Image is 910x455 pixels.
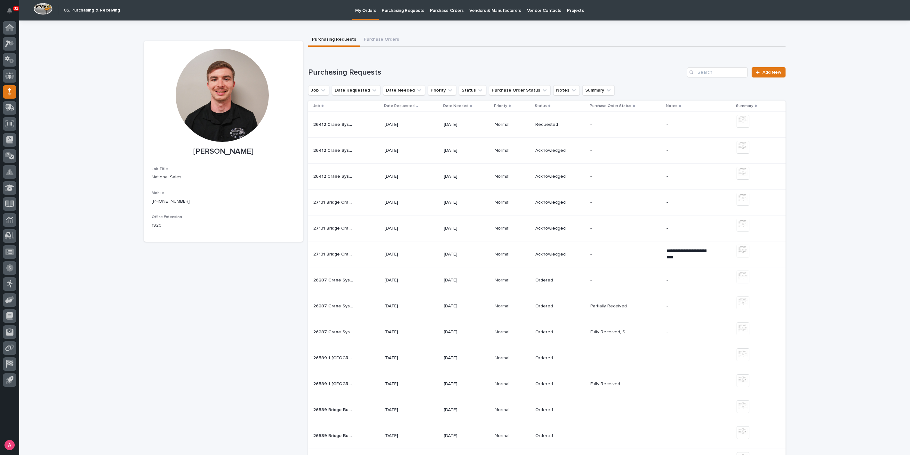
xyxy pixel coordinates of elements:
[535,200,575,205] p: Acknowledged
[495,252,530,257] p: Normal
[14,6,18,11] p: 31
[495,304,530,309] p: Normal
[590,224,593,231] p: -
[308,85,329,95] button: Job
[385,381,425,387] p: [DATE]
[313,432,355,439] p: 26589 Bridge Buffers
[590,147,593,153] p: -
[590,250,593,257] p: -
[667,200,706,205] p: -
[332,85,380,95] button: Date Requested
[313,328,355,335] p: 26287 Crane System
[590,276,593,283] p: -
[495,355,530,361] p: Normal
[495,226,530,231] p: Normal
[313,224,355,231] p: 27131 Bridge Crane
[385,122,425,127] p: [DATE]
[535,407,575,413] p: Ordered
[308,68,685,77] h1: Purchasing Requests
[313,276,355,283] p: 26287 Crane System
[34,3,52,15] img: Workspace Logo
[459,85,486,95] button: Status
[535,102,547,110] p: Status
[495,200,530,205] p: Normal
[152,147,295,156] p: [PERSON_NAME]
[535,174,575,179] p: Acknowledged
[590,121,593,127] p: -
[667,329,706,335] p: -
[667,355,706,361] p: -
[385,407,425,413] p: [DATE]
[667,278,706,283] p: -
[444,174,484,179] p: [DATE]
[535,148,575,153] p: Acknowledged
[444,252,484,257] p: [DATE]
[590,432,593,439] p: -
[444,304,484,309] p: [DATE]
[308,345,786,371] tr: 26589 1 [GEOGRAPHIC_DATA]26589 1 [GEOGRAPHIC_DATA] [DATE][DATE]NormalOrdered-- -
[152,174,295,181] p: National Sales
[590,173,593,179] p: -
[444,407,484,413] p: [DATE]
[313,121,355,127] p: 26412 Crane System
[444,381,484,387] p: [DATE]
[535,226,575,231] p: Acknowledged
[385,355,425,361] p: [DATE]
[535,381,575,387] p: Ordered
[687,67,748,77] input: Search
[384,102,415,110] p: Date Requested
[494,102,507,110] p: Priority
[385,304,425,309] p: [DATE]
[495,433,530,439] p: Normal
[313,380,355,387] p: 26589 1 [GEOGRAPHIC_DATA]
[590,380,621,387] p: Fully Received
[495,329,530,335] p: Normal
[3,438,16,452] button: users-avatar
[444,148,484,153] p: [DATE]
[385,226,425,231] p: [DATE]
[360,33,403,47] button: Purchase Orders
[308,397,786,423] tr: 26589 Bridge Buffers26589 Bridge Buffers [DATE][DATE]NormalOrdered-- -
[736,102,753,110] p: Summary
[495,174,530,179] p: Normal
[308,33,360,47] button: Purchasing Requests
[313,250,355,257] p: 27131 Bridge Crane
[308,190,786,215] tr: 27131 Bridge Crane27131 Bridge Crane [DATE][DATE]NormalAcknowledged-- -
[152,215,182,219] span: Office Extension
[8,8,16,18] div: Notifications31
[667,381,706,387] p: -
[667,226,706,231] p: -
[590,102,631,110] p: Purchase Order Status
[313,102,320,110] p: Job
[667,304,706,309] p: -
[308,164,786,190] tr: 26412 Crane System26412 Crane System [DATE][DATE]NormalAcknowledged-- -
[313,406,355,413] p: 26589 Bridge Buffers
[443,102,468,110] p: Date Needed
[535,252,575,257] p: Acknowledged
[444,278,484,283] p: [DATE]
[308,138,786,164] tr: 26412 Crane System26412 Crane System [DATE][DATE]NormalAcknowledged-- -
[535,278,575,283] p: Ordered
[313,147,355,153] p: 26412 Crane System
[152,222,295,229] p: 1920
[308,293,786,319] tr: 26287 Crane System26287 Crane System [DATE][DATE]NormalOrderedPartially ReceivedPartially Received -
[383,85,425,95] button: Date Needed
[495,278,530,283] p: Normal
[444,433,484,439] p: [DATE]
[385,433,425,439] p: [DATE]
[385,148,425,153] p: [DATE]
[308,267,786,293] tr: 26287 Crane System26287 Crane System [DATE][DATE]NormalOrdered-- -
[444,226,484,231] p: [DATE]
[535,433,575,439] p: Ordered
[495,407,530,413] p: Normal
[667,407,706,413] p: -
[667,174,706,179] p: -
[667,122,706,127] p: -
[762,70,781,75] span: Add New
[444,329,484,335] p: [DATE]
[385,200,425,205] p: [DATE]
[495,122,530,127] p: Normal
[385,329,425,335] p: [DATE]
[489,85,551,95] button: Purchase Order Status
[535,355,575,361] p: Ordered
